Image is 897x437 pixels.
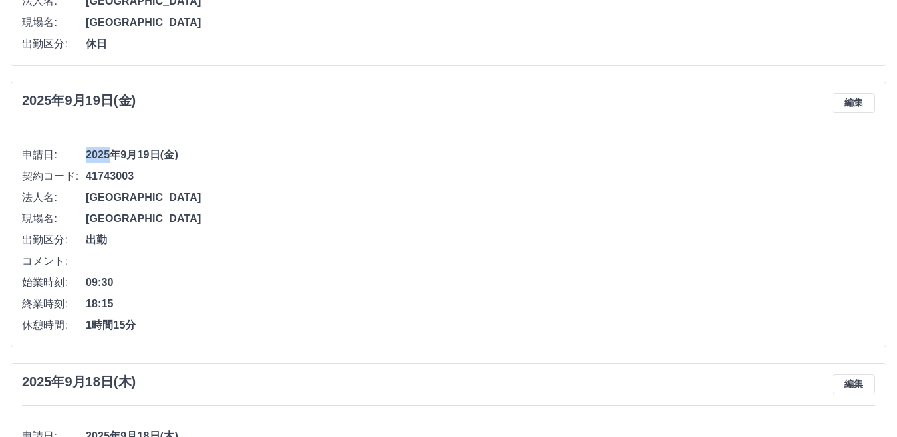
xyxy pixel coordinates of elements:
span: コメント: [22,253,86,269]
h3: 2025年9月18日(木) [22,374,136,390]
span: 始業時刻: [22,275,86,291]
span: 休日 [86,36,875,52]
span: [GEOGRAPHIC_DATA] [86,15,875,31]
span: 出勤区分: [22,36,86,52]
span: 契約コード: [22,168,86,184]
span: 41743003 [86,168,875,184]
span: 18:15 [86,296,875,312]
button: 編集 [833,374,875,394]
span: 09:30 [86,275,875,291]
span: 2025年9月19日(金) [86,147,875,163]
span: 終業時刻: [22,296,86,312]
span: [GEOGRAPHIC_DATA] [86,211,875,227]
h3: 2025年9月19日(金) [22,93,136,108]
span: 申請日: [22,147,86,163]
span: 法人名: [22,190,86,206]
span: 休憩時間: [22,317,86,333]
span: 出勤区分: [22,232,86,248]
span: 現場名: [22,15,86,31]
span: [GEOGRAPHIC_DATA] [86,190,875,206]
span: 現場名: [22,211,86,227]
span: 1時間15分 [86,317,875,333]
button: 編集 [833,93,875,113]
span: 出勤 [86,232,875,248]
